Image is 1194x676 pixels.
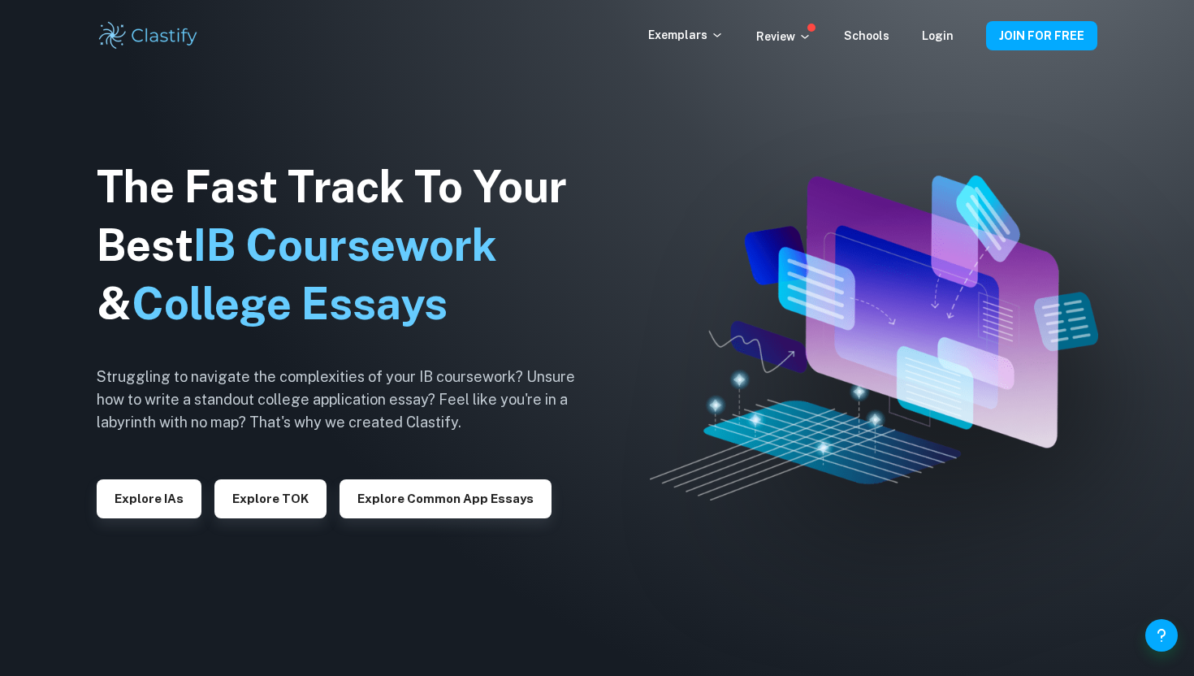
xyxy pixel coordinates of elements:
span: IB Coursework [193,219,497,271]
a: Explore Common App essays [340,490,552,505]
span: College Essays [132,278,448,329]
img: Clastify hero [650,175,1098,500]
button: Help and Feedback [1145,619,1178,652]
p: Exemplars [648,26,724,44]
a: Explore TOK [214,490,327,505]
h6: Struggling to navigate the complexities of your IB coursework? Unsure how to write a standout col... [97,366,600,434]
button: Explore Common App essays [340,479,552,518]
a: Schools [844,29,889,42]
img: Clastify logo [97,19,200,52]
button: Explore TOK [214,479,327,518]
a: Explore IAs [97,490,201,505]
button: Explore IAs [97,479,201,518]
button: JOIN FOR FREE [986,21,1097,50]
h1: The Fast Track To Your Best & [97,158,600,333]
p: Review [756,28,811,45]
a: Login [922,29,954,42]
